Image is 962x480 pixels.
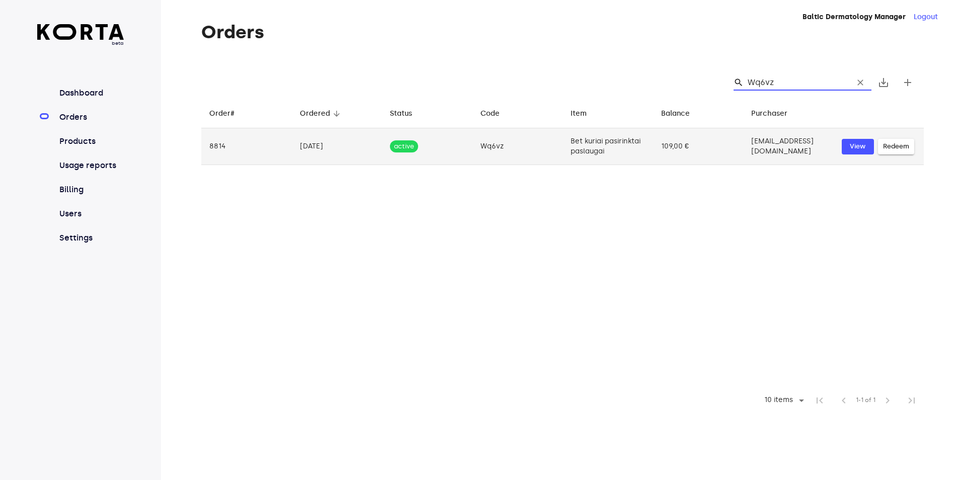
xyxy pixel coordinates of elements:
[734,77,744,88] span: Search
[300,108,343,120] span: Ordered
[902,76,914,89] span: add
[37,40,124,47] span: beta
[847,141,869,152] span: View
[877,76,890,89] span: save_alt
[57,111,124,123] a: Orders
[390,108,425,120] span: Status
[57,232,124,244] a: Settings
[803,13,906,21] strong: Baltic Dermatology Manager
[653,128,744,165] td: 109,00 €
[390,108,412,120] div: Status
[209,108,248,120] span: Order#
[762,396,795,405] div: 10 items
[808,388,832,413] span: First Page
[57,159,124,172] a: Usage reports
[832,388,856,413] span: Previous Page
[900,388,924,413] span: Last Page
[563,128,653,165] td: Bet kuriai pasirinktai paslaugai
[480,108,513,120] span: Code
[37,24,124,40] img: Korta
[57,184,124,196] a: Billing
[751,108,787,120] div: Purchaser
[896,70,920,95] button: Create new gift card
[914,12,938,22] button: Logout
[37,24,124,47] a: beta
[758,393,808,408] div: 10 items
[390,142,418,151] span: active
[292,128,382,165] td: [DATE]
[201,22,924,42] h1: Orders
[875,388,900,413] span: Next Page
[57,208,124,220] a: Users
[571,108,587,120] div: Item
[883,141,909,152] span: Redeem
[743,128,834,165] td: [EMAIL_ADDRESS][DOMAIN_NAME]
[300,108,330,120] div: Ordered
[878,139,914,154] button: Redeem
[209,108,234,120] div: Order#
[201,128,292,165] td: 8814
[57,87,124,99] a: Dashboard
[480,108,500,120] div: Code
[751,108,800,120] span: Purchaser
[849,71,871,94] button: Clear Search
[571,108,600,120] span: Item
[57,135,124,147] a: Products
[856,395,875,406] span: 1-1 of 1
[472,128,563,165] td: Wq6vz
[332,109,341,118] span: arrow_downward
[661,108,690,120] div: Balance
[871,70,896,95] button: Export
[748,74,845,91] input: Search
[661,108,703,120] span: Balance
[842,139,874,154] button: View
[855,77,865,88] span: clear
